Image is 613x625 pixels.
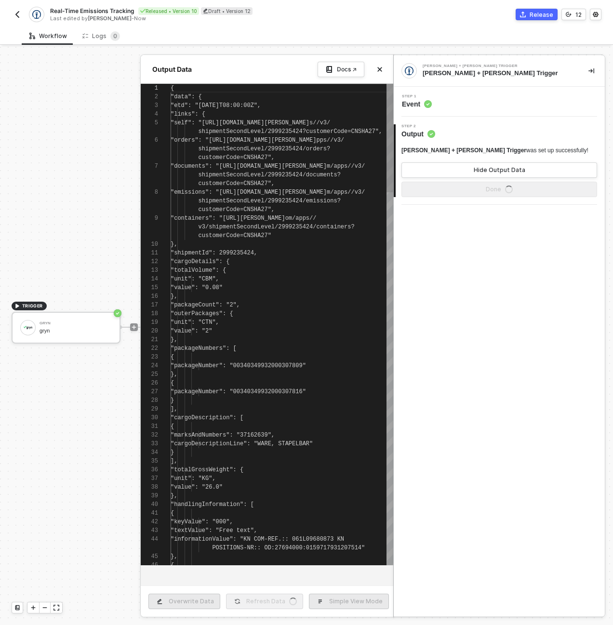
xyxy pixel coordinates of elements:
span: }, [171,241,177,248]
div: 44 [141,535,158,544]
span: icon-minus [42,605,48,611]
span: { [171,510,174,517]
div: 8 [141,188,158,197]
span: customerCode=CNSHA27", [199,206,275,213]
div: 15 [141,283,158,292]
div: Output Data [148,65,196,74]
div: 22 [141,344,158,353]
span: icon-edit [203,8,208,13]
span: " [309,440,313,447]
span: pps//v3/ [316,137,344,144]
div: 43 [141,526,158,535]
span: om/apps// [285,215,317,222]
span: }, [171,492,177,499]
div: 24 [141,361,158,370]
span: } [171,397,174,404]
span: Event [402,99,432,109]
div: 33 [141,439,158,448]
span: icon-close [377,66,383,72]
span: "links": { [171,111,205,118]
span: "packageCount": "2", [171,302,240,308]
span: m/apps//v3/ [327,163,365,170]
span: { [171,85,174,92]
img: integration-icon [405,66,413,75]
span: "keyValue": "000", [171,519,233,525]
sup: 0 [110,31,120,41]
span: ], [171,458,177,465]
span: icon-settings [593,12,599,17]
div: 5 [141,119,158,127]
span: icon-commerce [520,12,526,17]
div: Draft • Version 12 [201,7,253,15]
span: { [171,380,174,386]
div: 34 [141,448,158,457]
button: Refresh Dataicon-loader [226,594,303,609]
img: integration-icon [32,10,40,19]
span: "outerPackages": { [171,310,233,317]
span: "etd": "[DATE]T08:00:00Z", [171,102,261,109]
span: customerCode=CNSHA27" [199,232,271,239]
a: Docs ↗ [318,62,364,77]
span: Output [401,129,435,139]
div: 1 [141,84,158,93]
div: 38 [141,483,158,492]
span: Step 1 [402,94,432,98]
span: "packageNumbers": [ [171,345,237,352]
div: 36 [141,465,158,474]
div: Release [530,11,553,19]
span: s//v3/ [309,120,330,126]
span: "shipmentId": 2999235424, [171,250,257,256]
span: icon-versioning [566,12,572,17]
div: 16 [141,292,158,301]
div: 35 [141,457,158,465]
button: Overwrite Data [148,594,220,609]
span: "totalGrossWeight": { [171,466,243,473]
div: 45 [141,552,158,561]
span: }, [171,293,177,300]
span: icon-collapse-right [588,68,594,74]
span: "handlingInformation": [ [171,501,254,508]
span: shipmentSecondLevel/2999235424/orders? [199,146,331,152]
span: }, [171,553,177,560]
button: Simple View Mode [309,594,389,609]
div: 40 [141,500,158,509]
div: Released • Version 10 [138,7,199,15]
span: "informationValue": "KN COM-REF.:: 061L0 [171,536,309,543]
div: 42 [141,518,158,526]
span: { [171,562,174,569]
div: 7 [141,162,158,171]
div: [PERSON_NAME] + [PERSON_NAME] Trigger [423,69,573,78]
span: "unit": "KG", [171,475,216,482]
span: m/apps//v3/ [327,189,365,196]
span: icon-expand [53,605,59,611]
div: Docs ↗ [337,66,357,73]
span: "data": { [171,93,202,100]
div: 12 [141,257,158,266]
span: shipmentSecondLevel/2999235424/emissions? [199,198,341,204]
span: "cargoDescription": [ [171,414,243,421]
span: "cargoDescriptionLine": "WARE, STAPELBAR [171,440,309,447]
span: "documents": "[URL][DOMAIN_NAME][PERSON_NAME] [171,163,327,170]
div: 10 [141,240,158,249]
div: 30 [141,413,158,422]
span: customerCode=CNSHA27", [199,154,275,161]
span: "value": "2" [171,328,212,334]
span: "packageNumber": "00340349932000307816" [171,388,306,395]
div: 14 [141,275,158,283]
div: was set up successfully! [401,146,588,155]
span: "value": "0.08" [171,284,223,291]
div: 31 [141,422,158,431]
span: v3/shipmentSecondLevel/2999235424/containers? [199,224,355,230]
span: "totalVolume": { [171,267,226,274]
div: Step 1Event [394,94,605,109]
span: "orders": "[URL][DOMAIN_NAME][PERSON_NAME] [171,137,316,144]
div: 39 [141,492,158,500]
div: 26 [141,379,158,387]
div: 9 [141,214,158,223]
button: Hide Output Data [401,162,597,178]
span: icon-play [30,605,36,611]
div: 37 [141,474,158,483]
span: Step 2 [401,124,435,128]
span: }, [171,371,177,378]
